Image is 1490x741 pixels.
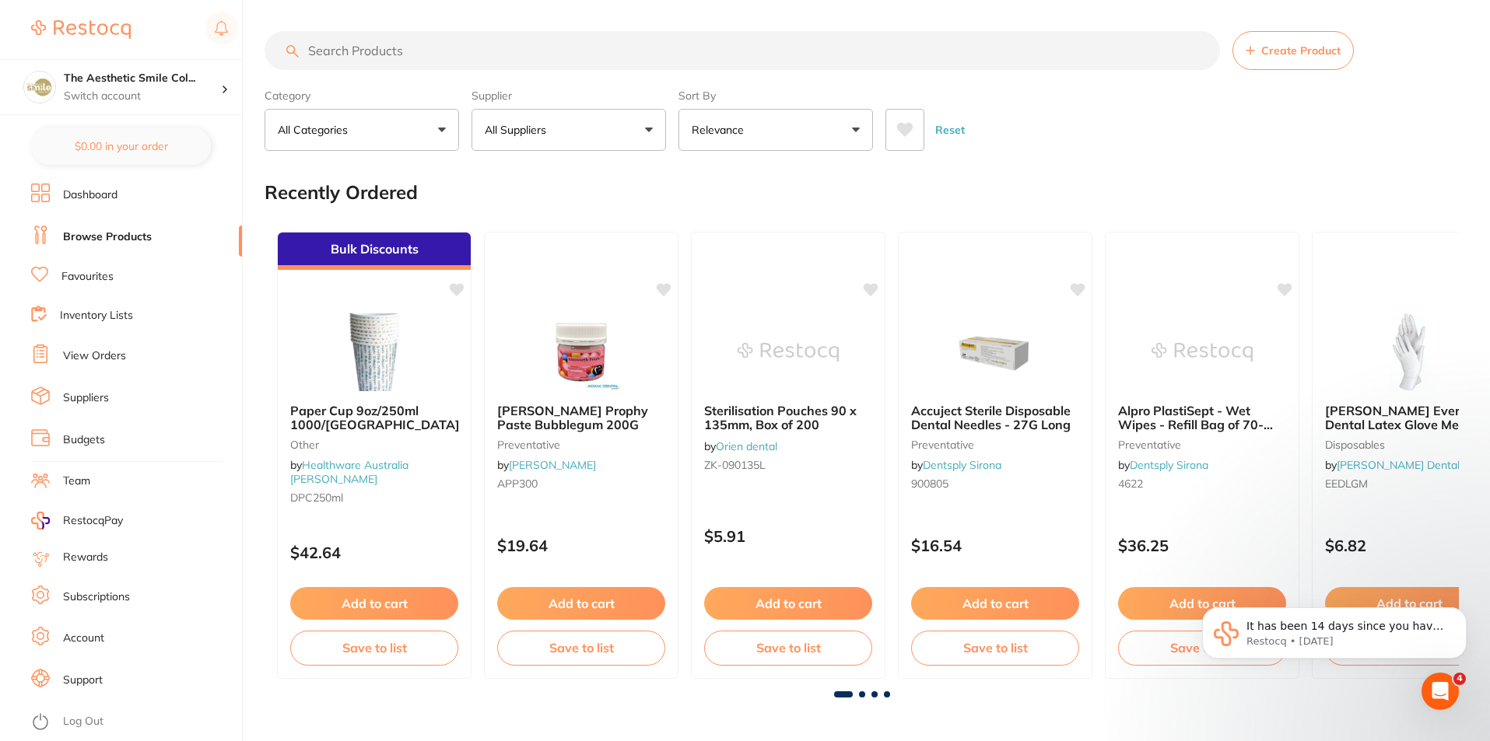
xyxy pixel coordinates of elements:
[290,458,408,486] span: by
[290,544,458,561] p: $42.64
[911,458,1001,472] span: by
[497,458,596,472] span: by
[1359,313,1460,391] img: Erskine Everyday Dental Latex Glove Medium, 100pk
[738,313,839,391] img: Sterilisation Pouches 90 x 135mm, Box of 200
[485,122,552,138] p: All Suppliers
[1422,673,1459,710] iframe: Intercom live chat
[265,109,459,151] button: All Categories
[63,474,90,489] a: Team
[1130,458,1208,472] a: Dentsply Sirona
[290,491,458,504] small: DPC250ml
[1118,404,1286,432] b: Alpro PlastiSept - Wet Wipes - Refill Bag of 70- Disinfectant
[290,458,408,486] a: Healthware Australia [PERSON_NAME]
[60,308,133,323] a: Inventory Lists
[265,31,1220,70] input: Search Products
[472,89,666,103] label: Supplier
[911,587,1079,620] button: Add to cart
[911,631,1079,665] button: Save to list
[678,89,873,103] label: Sort By
[1118,458,1208,472] span: by
[1261,44,1341,57] span: Create Product
[911,439,1079,451] small: preventative
[290,631,458,665] button: Save to list
[1118,537,1286,554] p: $36.25
[497,587,665,620] button: Add to cart
[472,109,666,151] button: All Suppliers
[1118,439,1286,451] small: preventative
[1232,31,1354,70] button: Create Product
[1118,631,1286,665] button: Save to list
[911,477,1079,490] small: 900805
[531,313,632,391] img: Ainsworth Prophy Paste Bubblegum 200G
[704,527,872,545] p: $5.91
[497,631,665,665] button: Save to list
[64,89,221,104] p: Switch account
[31,20,131,39] img: Restocq Logo
[911,537,1079,554] p: $16.54
[31,512,123,530] a: RestocqPay
[63,714,103,729] a: Log Out
[31,512,50,530] img: RestocqPay
[1453,673,1466,685] span: 4
[497,537,665,554] p: $19.64
[923,458,1001,472] a: Dentsply Sirona
[290,587,458,620] button: Add to cart
[497,477,665,490] small: APP300
[63,229,152,245] a: Browse Products
[63,513,123,529] span: RestocqPay
[290,439,458,451] small: other
[497,439,665,451] small: preventative
[704,439,777,453] span: by
[265,89,459,103] label: Category
[931,109,969,151] button: Reset
[290,404,458,432] b: Paper Cup 9oz/250ml 1000/Carton
[31,710,237,735] button: Log Out
[1152,313,1253,391] img: Alpro PlastiSept - Wet Wipes - Refill Bag of 70- Disinfectant
[1118,587,1286,620] button: Add to cart
[1179,575,1490,699] iframe: Intercom notifications message
[1325,458,1460,472] span: by
[716,439,777,453] a: Orien dental
[497,404,665,432] b: Ainsworth Prophy Paste Bubblegum 200G
[509,458,596,472] a: [PERSON_NAME]
[278,122,354,138] p: All Categories
[704,587,872,620] button: Add to cart
[278,232,471,270] div: Bulk Discounts
[324,313,425,391] img: Paper Cup 9oz/250ml 1000/Carton
[31,128,211,165] button: $0.00 in your order
[63,589,130,605] a: Subscriptions
[63,432,105,448] a: Budgets
[911,404,1079,432] b: Accuject Sterile Disposable Dental Needles - 27G Long
[63,390,109,406] a: Suppliers
[692,122,750,138] p: Relevance
[704,631,872,665] button: Save to list
[704,404,872,432] b: Sterilisation Pouches 90 x 135mm, Box of 200
[24,72,55,103] img: The Aesthetic Smile Collective
[61,269,114,285] a: Favourites
[63,348,126,364] a: View Orders
[64,71,221,86] h4: The Aesthetic Smile Collective
[63,550,108,565] a: Rewards
[945,313,1046,391] img: Accuject Sterile Disposable Dental Needles - 27G Long
[678,109,873,151] button: Relevance
[63,187,117,203] a: Dashboard
[704,459,872,471] small: ZK-090135L
[1118,477,1286,490] small: 4622
[63,631,104,646] a: Account
[63,673,103,688] a: Support
[265,182,418,204] h2: Recently Ordered
[1337,458,1460,472] a: [PERSON_NAME] Dental
[31,12,131,47] a: Restocq Logo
